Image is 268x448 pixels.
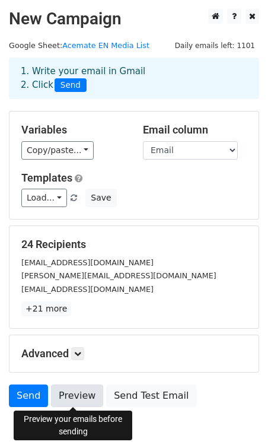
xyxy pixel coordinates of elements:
[21,171,72,184] a: Templates
[21,258,154,267] small: [EMAIL_ADDRESS][DOMAIN_NAME]
[51,385,103,407] a: Preview
[21,141,94,160] a: Copy/paste...
[9,41,149,50] small: Google Sheet:
[209,391,268,448] div: 聊天小组件
[9,385,48,407] a: Send
[21,271,216,280] small: [PERSON_NAME][EMAIL_ADDRESS][DOMAIN_NAME]
[9,9,259,29] h2: New Campaign
[209,391,268,448] iframe: Chat Widget
[14,411,132,440] div: Preview your emails before sending
[21,285,154,294] small: [EMAIL_ADDRESS][DOMAIN_NAME]
[85,189,116,207] button: Save
[171,41,259,50] a: Daily emails left: 1101
[106,385,196,407] a: Send Test Email
[21,123,125,136] h5: Variables
[55,78,87,93] span: Send
[171,39,259,52] span: Daily emails left: 1101
[143,123,247,136] h5: Email column
[21,238,247,251] h5: 24 Recipients
[21,301,71,316] a: +21 more
[21,347,247,360] h5: Advanced
[62,41,149,50] a: Acemate EN Media List
[21,189,67,207] a: Load...
[12,65,256,92] div: 1. Write your email in Gmail 2. Click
